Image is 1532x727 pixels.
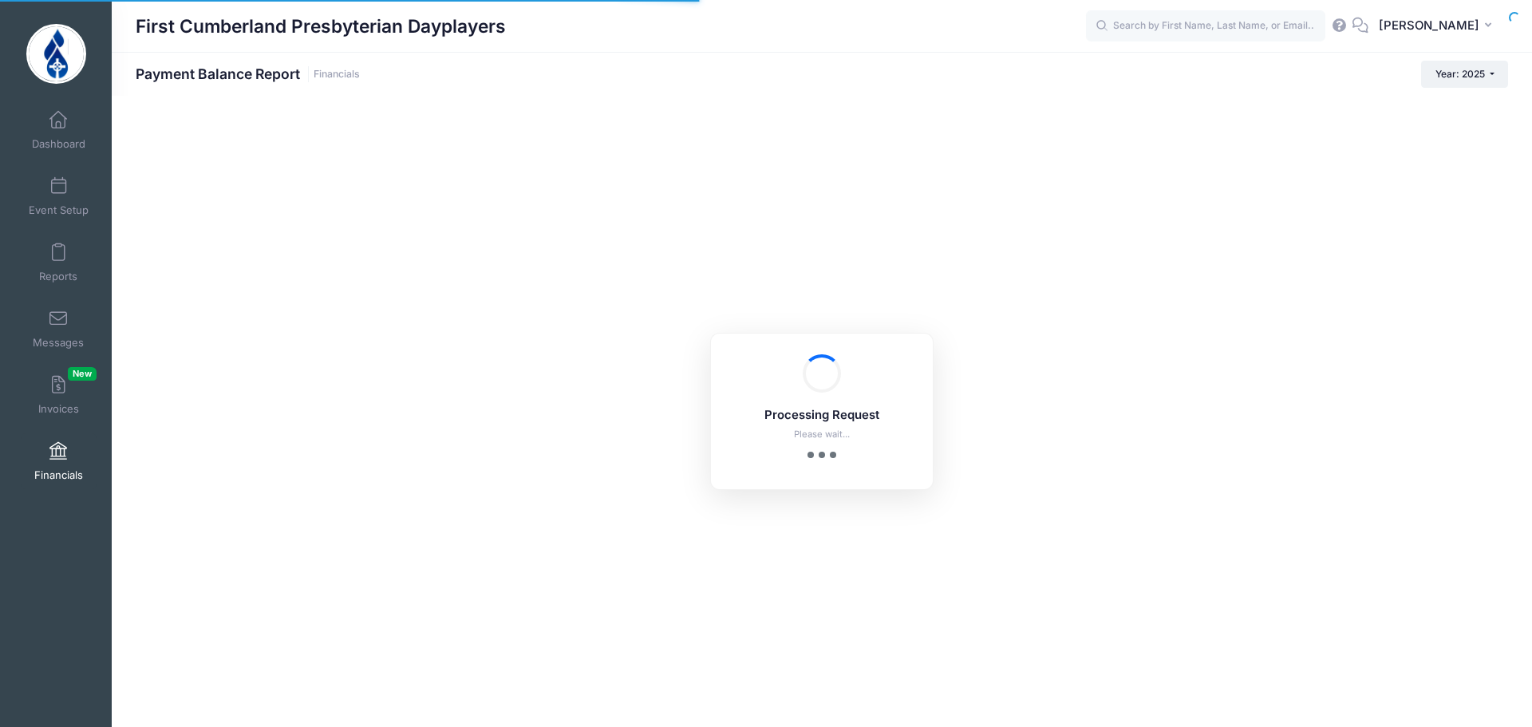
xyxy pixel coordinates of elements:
[21,367,97,423] a: InvoicesNew
[1368,8,1508,45] button: [PERSON_NAME]
[26,24,86,84] img: First Cumberland Presbyterian Dayplayers
[38,402,79,416] span: Invoices
[1435,68,1485,80] span: Year: 2025
[1421,61,1508,88] button: Year: 2025
[29,203,89,217] span: Event Setup
[32,137,85,151] span: Dashboard
[21,235,97,290] a: Reports
[21,301,97,357] a: Messages
[732,428,912,441] p: Please wait...
[21,433,97,489] a: Financials
[732,409,912,423] h5: Processing Request
[314,69,360,81] a: Financials
[34,468,83,482] span: Financials
[136,8,506,45] h1: First Cumberland Presbyterian Dayplayers
[21,168,97,224] a: Event Setup
[1086,10,1325,42] input: Search by First Name, Last Name, or Email...
[39,270,77,283] span: Reports
[136,65,360,82] h1: Payment Balance Report
[1379,17,1479,34] span: [PERSON_NAME]
[68,367,97,381] span: New
[33,336,84,350] span: Messages
[21,102,97,158] a: Dashboard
